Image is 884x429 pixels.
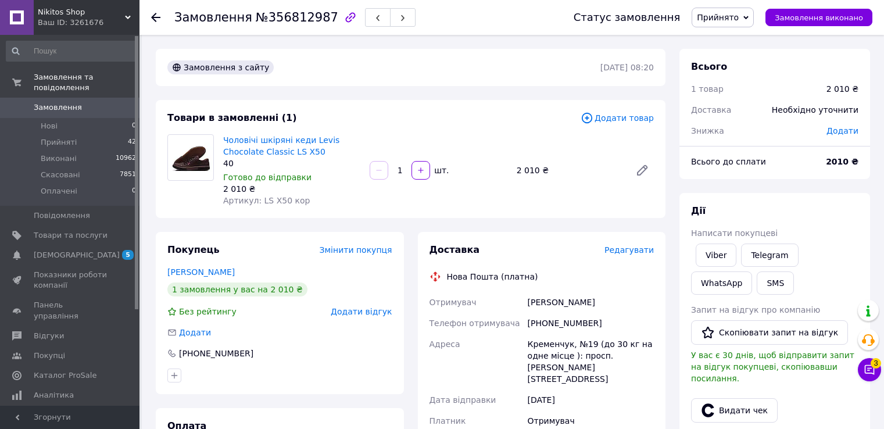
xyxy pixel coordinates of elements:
[525,389,656,410] div: [DATE]
[826,83,858,95] div: 2 010 ₴
[34,102,82,113] span: Замовлення
[765,97,865,123] div: Необхідно уточнити
[41,186,77,196] span: Оплачені
[430,395,496,405] span: Дата відправки
[178,348,255,359] div: [PHONE_NUMBER]
[223,173,312,182] span: Готово до відправки
[41,137,77,148] span: Прийняті
[765,9,872,26] button: Замовлення виконано
[775,13,863,22] span: Замовлення виконано
[696,244,736,267] a: Viber
[34,351,65,361] span: Покупці
[631,159,654,182] a: Редагувати
[34,390,74,401] span: Аналітика
[525,313,656,334] div: [PHONE_NUMBER]
[41,170,80,180] span: Скасовані
[691,398,778,423] button: Видати чек
[430,339,460,349] span: Адреса
[697,13,739,22] span: Прийнято
[604,245,654,255] span: Редагувати
[512,162,626,178] div: 2 010 ₴
[430,298,477,307] span: Отримувач
[525,334,656,389] div: Кременчук, №19 (до 30 кг на одне місце ): просп. [PERSON_NAME][STREET_ADDRESS]
[167,283,307,296] div: 1 замовлення у вас на 2 010 ₴
[38,17,139,28] div: Ваш ID: 3261676
[132,186,136,196] span: 0
[6,41,137,62] input: Пошук
[34,270,108,291] span: Показники роботи компанії
[38,7,125,17] span: Nikitos Shop
[223,183,360,195] div: 2 010 ₴
[574,12,681,23] div: Статус замовлення
[34,210,90,221] span: Повідомлення
[600,63,654,72] time: [DATE] 08:20
[223,196,310,205] span: Артикул: LS X50 кор
[151,12,160,23] div: Повернутися назад
[431,165,450,176] div: шт.
[741,244,798,267] a: Telegram
[132,121,136,131] span: 0
[691,305,820,314] span: Запит на відгук про компанію
[179,307,237,316] span: Без рейтингу
[174,10,252,24] span: Замовлення
[34,370,96,381] span: Каталог ProSale
[331,307,392,316] span: Додати відгук
[826,126,858,135] span: Додати
[691,105,731,115] span: Доставка
[34,72,139,93] span: Замовлення та повідомлення
[167,267,235,277] a: [PERSON_NAME]
[167,244,220,255] span: Покупець
[581,112,654,124] span: Додати товар
[256,10,338,24] span: №356812987
[691,320,848,345] button: Скопіювати запит на відгук
[430,416,466,426] span: Платник
[430,244,480,255] span: Доставка
[116,153,136,164] span: 10962
[691,61,727,72] span: Всього
[167,112,297,123] span: Товари в замовленні (1)
[691,271,752,295] a: WhatsApp
[122,250,134,260] span: 5
[223,135,339,156] a: Чоловічі шкіряні кеди Levis Chocolate Classic LS X50
[167,60,274,74] div: Замовлення з сайту
[34,331,64,341] span: Відгуки
[826,157,858,166] b: 2010 ₴
[34,250,120,260] span: [DEMOGRAPHIC_DATA]
[41,121,58,131] span: Нові
[691,228,778,238] span: Написати покупцеві
[34,300,108,321] span: Панель управління
[168,142,213,172] img: Чоловічі шкіряні кеди Levis Chocolate Classic LS X50
[34,230,108,241] span: Товари та послуги
[444,271,541,283] div: Нова Пошта (платна)
[525,292,656,313] div: [PERSON_NAME]
[858,358,881,381] button: Чат з покупцем3
[223,158,360,169] div: 40
[120,170,136,180] span: 7851
[128,137,136,148] span: 42
[41,153,77,164] span: Виконані
[179,328,211,337] span: Додати
[691,205,706,216] span: Дії
[320,245,392,255] span: Змінити покупця
[691,126,724,135] span: Знижка
[757,271,794,295] button: SMS
[871,358,881,369] span: 3
[691,351,854,383] span: У вас є 30 днів, щоб відправити запит на відгук покупцеві, скопіювавши посилання.
[691,84,724,94] span: 1 товар
[430,319,520,328] span: Телефон отримувача
[691,157,766,166] span: Всього до сплати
